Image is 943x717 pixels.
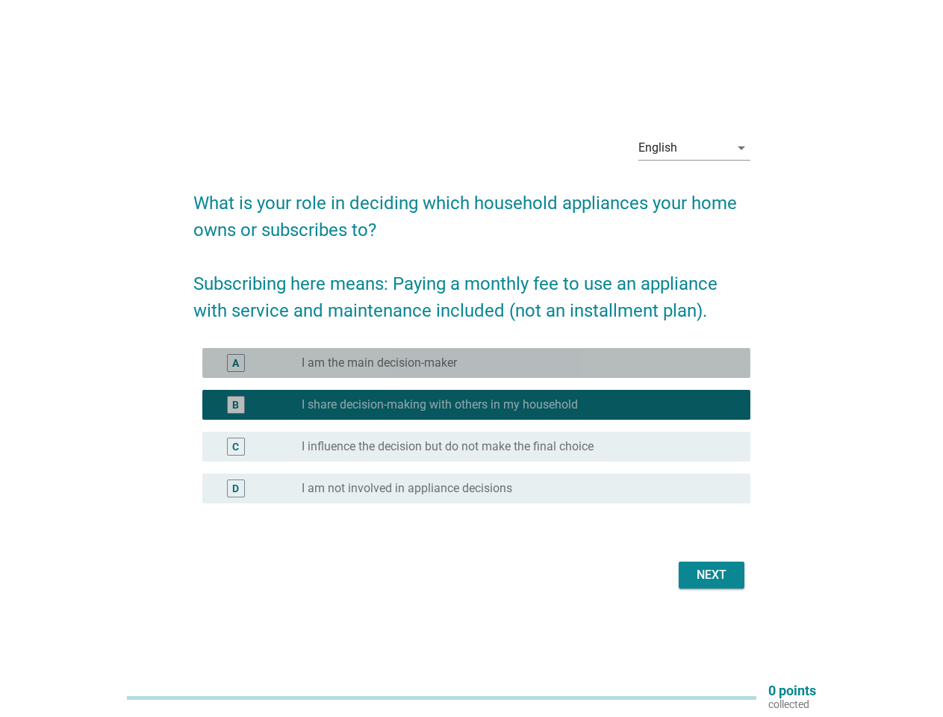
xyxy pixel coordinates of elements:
h2: What is your role in deciding which household appliances your home owns or subscribes to? Subscri... [193,175,750,324]
div: A [232,356,239,371]
label: I influence the decision but do not make the final choice [302,439,594,454]
div: B [232,397,239,413]
div: Next [691,566,732,584]
i: arrow_drop_down [732,139,750,157]
button: Next [679,562,744,589]
label: I am the main decision-maker [302,356,457,370]
p: 0 points [768,684,816,698]
div: C [232,439,239,455]
label: I share decision-making with others in my household [302,397,578,412]
p: collected [768,698,816,711]
div: D [232,481,239,497]
label: I am not involved in appliance decisions [302,481,512,496]
div: English [638,141,677,155]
